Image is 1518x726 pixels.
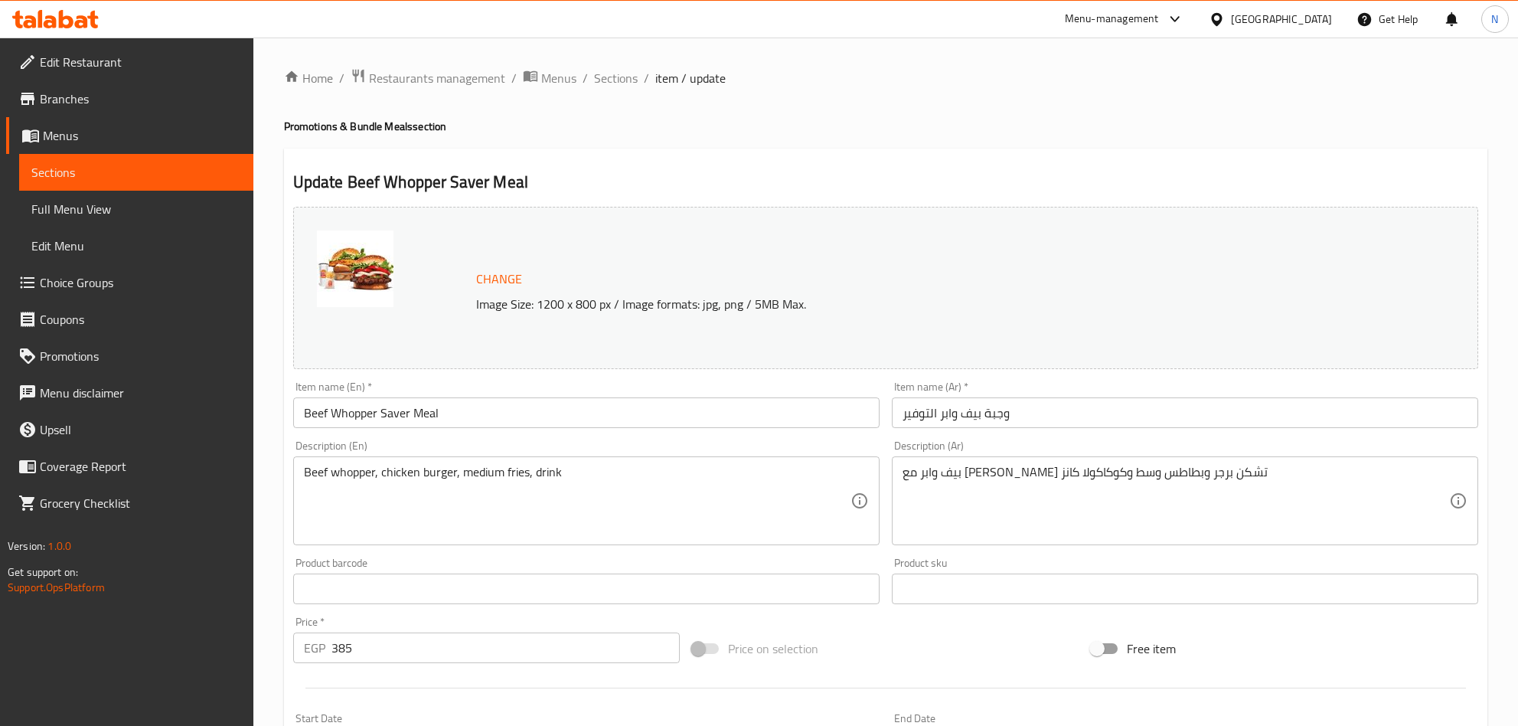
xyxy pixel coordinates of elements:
[369,69,505,87] span: Restaurants management
[331,633,680,663] input: Please enter price
[511,69,517,87] li: /
[40,53,241,71] span: Edit Restaurant
[1491,11,1498,28] span: N
[583,69,588,87] li: /
[40,90,241,108] span: Branches
[6,338,253,374] a: Promotions
[40,273,241,292] span: Choice Groups
[19,227,253,264] a: Edit Menu
[470,295,1324,313] p: Image Size: 1200 x 800 px / Image formats: jpg, png / 5MB Max.
[47,536,71,556] span: 1.0.0
[293,574,880,604] input: Please enter product barcode
[1231,11,1332,28] div: [GEOGRAPHIC_DATA]
[40,347,241,365] span: Promotions
[6,44,253,80] a: Edit Restaurant
[541,69,576,87] span: Menus
[31,237,241,255] span: Edit Menu
[8,577,105,597] a: Support.OpsPlatform
[6,448,253,485] a: Coverage Report
[351,68,505,88] a: Restaurants management
[728,639,818,658] span: Price on selection
[476,268,522,290] span: Change
[8,536,45,556] span: Version:
[6,80,253,117] a: Branches
[1127,639,1176,658] span: Free item
[523,68,576,88] a: Menus
[644,69,649,87] li: /
[43,126,241,145] span: Menus
[470,263,528,295] button: Change
[6,485,253,522] a: Grocery Checklist
[284,119,1487,134] h4: Promotions & Bundle Meals section
[6,264,253,301] a: Choice Groups
[293,397,880,428] input: Enter name En
[6,117,253,154] a: Menus
[6,374,253,411] a: Menu disclaimer
[284,68,1487,88] nav: breadcrumb
[892,574,1478,604] input: Please enter product sku
[284,69,333,87] a: Home
[40,494,241,512] span: Grocery Checklist
[339,69,344,87] li: /
[594,69,638,87] a: Sections
[293,171,1478,194] h2: Update Beef Whopper Saver Meal
[31,200,241,218] span: Full Menu View
[19,154,253,191] a: Sections
[304,465,850,538] textarea: Beef whopper, chicken burger, medium fries, drink
[8,562,78,582] span: Get support on:
[892,397,1478,428] input: Enter name Ar
[40,420,241,439] span: Upsell
[317,231,393,307] img: Single_Meal_1_1638767559623315378.jpg
[31,163,241,181] span: Sections
[6,301,253,338] a: Coupons
[655,69,726,87] span: item / update
[40,384,241,402] span: Menu disclaimer
[1065,10,1159,28] div: Menu-management
[40,457,241,476] span: Coverage Report
[40,310,241,329] span: Coupons
[6,411,253,448] a: Upsell
[304,639,325,657] p: EGP
[19,191,253,227] a: Full Menu View
[903,465,1449,538] textarea: بيف وابر مع [PERSON_NAME] تشكن برجر وبطاطس وسط وكوكاكولا كانز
